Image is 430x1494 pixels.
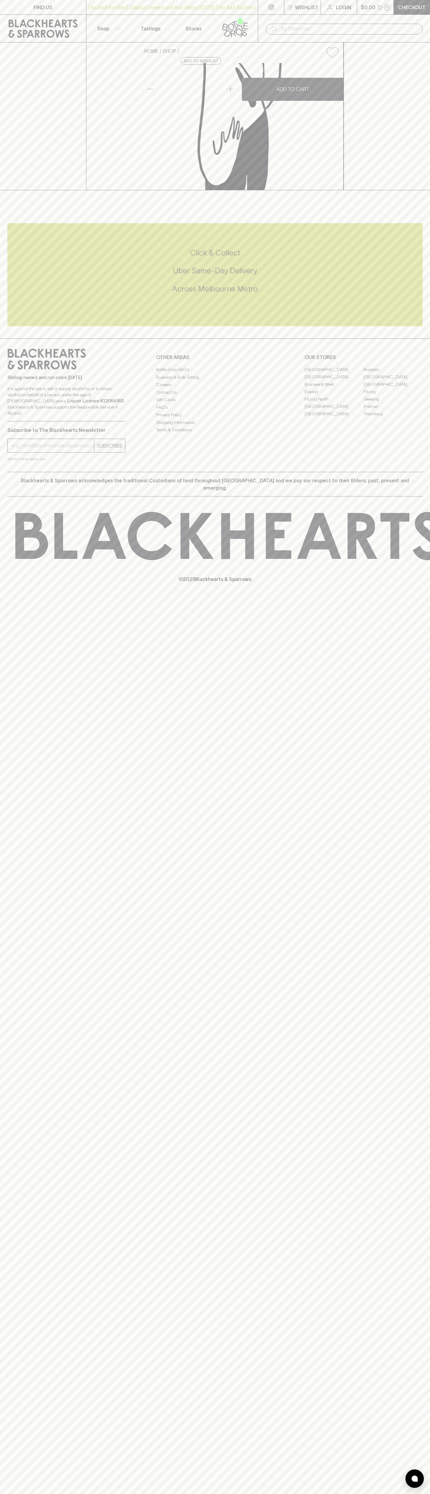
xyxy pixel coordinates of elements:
[7,223,423,326] div: Call to action block
[305,395,364,403] a: Fitzroy North
[364,388,423,395] a: Fitzroy
[412,1476,418,1482] img: bubble-icon
[156,389,274,396] a: Contact Us
[7,266,423,276] h5: Uber Same-Day Delivery
[7,426,125,434] p: Subscribe to The Blackhearts Newsletter
[276,85,309,93] p: ADD TO CART
[181,57,221,65] button: Add to wishlist
[364,403,423,410] a: Prahran
[364,410,423,417] a: Thornbury
[12,477,418,492] p: Blackhearts & Sparrows acknowledges the traditional Custodians of land throughout [GEOGRAPHIC_DAT...
[156,419,274,426] a: Shipping Information
[7,374,125,381] p: Sibling owned and run since [DATE]
[361,4,376,11] p: $0.00
[12,441,94,451] input: e.g. jane@blackheartsandsparrows.com.au
[398,4,426,11] p: Checkout
[67,398,124,403] strong: Liquor License #32064953
[156,366,274,373] a: Bottle Drop FAQ's
[186,25,202,32] p: Stores
[386,6,388,9] p: 0
[364,395,423,403] a: Geelong
[7,248,423,258] h5: Click & Collect
[86,15,129,42] button: Shop
[156,411,274,419] a: Privacy Policy
[34,4,53,11] p: FIND US
[156,373,274,381] a: Business & Bulk Gifting
[305,381,364,388] a: Brunswick West
[295,4,318,11] p: Wishlist
[7,456,125,462] p: We will never spam you
[364,381,423,388] a: [GEOGRAPHIC_DATA]
[280,24,418,34] input: Try "Pinot noir"
[156,404,274,411] a: FAQ's
[364,373,423,381] a: [GEOGRAPHIC_DATA]
[305,388,364,395] a: Elwood
[324,45,341,61] button: Add to wishlist
[305,354,423,361] p: OUR STORES
[129,15,172,42] a: Tastings
[305,410,364,417] a: [GEOGRAPHIC_DATA]
[97,25,109,32] p: Shop
[156,354,274,361] p: OTHER AREAS
[97,442,123,449] p: SUBSCRIBE
[163,48,176,54] a: SHOP
[7,385,125,416] p: It is against the law to sell or supply alcohol to, or to obtain alcohol on behalf of a person un...
[156,426,274,434] a: Terms & Conditions
[139,63,343,190] img: Bio Cups Blackhearts 250ml
[94,439,125,452] button: SUBSCRIBE
[305,373,364,381] a: [GEOGRAPHIC_DATA]
[305,403,364,410] a: [GEOGRAPHIC_DATA]
[336,4,351,11] p: Login
[305,366,364,373] a: [GEOGRAPHIC_DATA]
[364,366,423,373] a: Braddon
[141,25,160,32] p: Tastings
[144,48,158,54] a: HOME
[172,15,215,42] a: Stores
[242,78,344,101] button: ADD TO CART
[156,381,274,389] a: Careers
[7,284,423,294] h5: Across Melbourne Metro
[156,396,274,404] a: Gift Cards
